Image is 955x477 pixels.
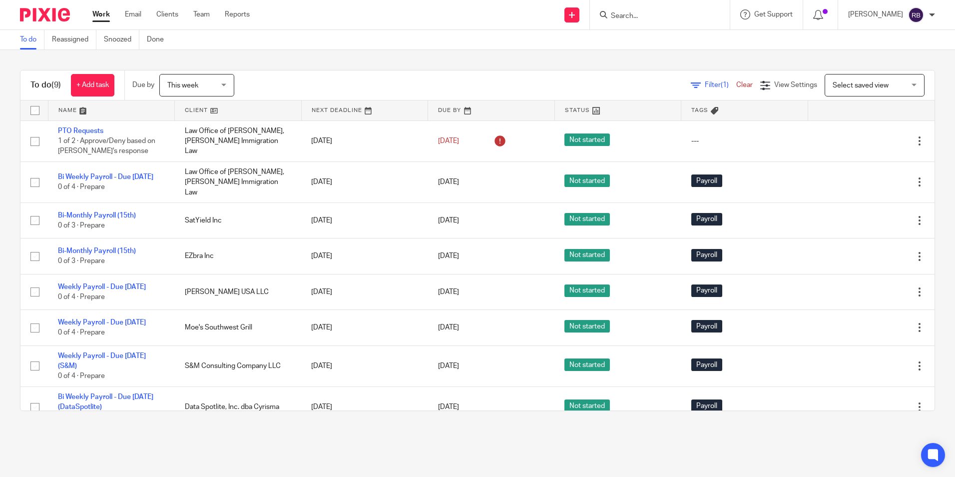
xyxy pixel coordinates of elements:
[30,80,61,90] h1: To do
[58,258,105,265] span: 0 of 3 · Prepare
[705,81,736,88] span: Filter
[301,310,428,345] td: [DATE]
[438,362,459,369] span: [DATE]
[20,30,44,49] a: To do
[438,217,459,224] span: [DATE]
[564,133,610,146] span: Not started
[754,11,793,18] span: Get Support
[52,30,96,49] a: Reassigned
[438,252,459,259] span: [DATE]
[301,386,428,427] td: [DATE]
[20,8,70,21] img: Pixie
[691,284,722,297] span: Payroll
[848,9,903,19] p: [PERSON_NAME]
[175,345,302,386] td: S&M Consulting Company LLC
[721,81,729,88] span: (1)
[125,9,141,19] a: Email
[58,329,105,336] span: 0 of 4 · Prepare
[175,274,302,309] td: [PERSON_NAME] USA LLC
[175,202,302,238] td: SatYield Inc
[301,161,428,202] td: [DATE]
[301,202,428,238] td: [DATE]
[564,249,610,261] span: Not started
[156,9,178,19] a: Clients
[175,161,302,202] td: Law Office of [PERSON_NAME], [PERSON_NAME] Immigration Law
[691,399,722,412] span: Payroll
[58,127,103,134] a: PTO Requests
[301,274,428,309] td: [DATE]
[71,74,114,96] a: + Add task
[58,283,146,290] a: Weekly Payroll - Due [DATE]
[104,30,139,49] a: Snoozed
[564,213,610,225] span: Not started
[175,120,302,161] td: Law Office of [PERSON_NAME], [PERSON_NAME] Immigration Law
[691,249,722,261] span: Payroll
[58,137,155,155] span: 1 of 2 · Approve/Deny based on [PERSON_NAME]'s response
[301,345,428,386] td: [DATE]
[691,358,722,371] span: Payroll
[132,80,154,90] p: Due by
[58,212,136,219] a: Bi-Monthly Payroll (15th)
[691,107,708,113] span: Tags
[908,7,924,23] img: svg%3E
[58,293,105,300] span: 0 of 4 · Prepare
[564,320,610,332] span: Not started
[175,238,302,274] td: EZbra Inc
[833,82,889,89] span: Select saved view
[301,238,428,274] td: [DATE]
[58,222,105,229] span: 0 of 3 · Prepare
[610,12,700,21] input: Search
[774,81,817,88] span: View Settings
[167,82,198,89] span: This week
[58,319,146,326] a: Weekly Payroll - Due [DATE]
[58,393,153,410] a: Bi Weekly Payroll - Due [DATE] (DataSpotlite)
[691,320,722,332] span: Payroll
[58,352,146,369] a: Weekly Payroll - Due [DATE] (S&M)
[58,173,153,180] a: Bi Weekly Payroll - Due [DATE]
[564,284,610,297] span: Not started
[58,247,136,254] a: Bi-Monthly Payroll (15th)
[736,81,753,88] a: Clear
[564,399,610,412] span: Not started
[301,120,428,161] td: [DATE]
[691,213,722,225] span: Payroll
[438,288,459,295] span: [DATE]
[175,310,302,345] td: Moe's Southwest Grill
[438,324,459,331] span: [DATE]
[564,358,610,371] span: Not started
[438,403,459,410] span: [DATE]
[92,9,110,19] a: Work
[691,174,722,187] span: Payroll
[175,386,302,427] td: Data Spotlite, Inc. dba Cyrisma
[438,137,459,144] span: [DATE]
[58,184,105,191] span: 0 of 4 · Prepare
[147,30,171,49] a: Done
[193,9,210,19] a: Team
[564,174,610,187] span: Not started
[225,9,250,19] a: Reports
[438,178,459,185] span: [DATE]
[58,372,105,379] span: 0 of 4 · Prepare
[51,81,61,89] span: (9)
[691,136,798,146] div: ---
